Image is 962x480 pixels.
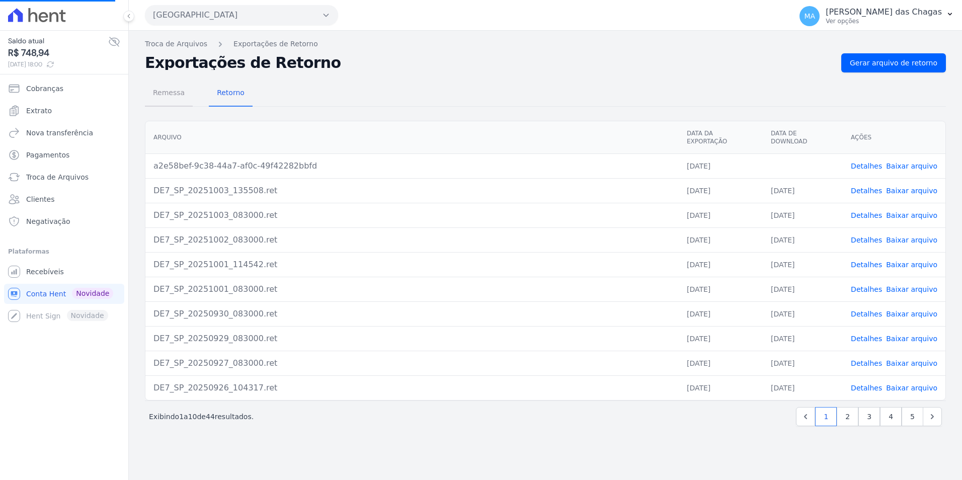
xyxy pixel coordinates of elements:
[886,162,937,170] a: Baixar arquivo
[26,106,52,116] span: Extrato
[679,252,763,277] td: [DATE]
[679,227,763,252] td: [DATE]
[763,227,843,252] td: [DATE]
[149,412,254,422] p: Exibindo a de resultados.
[4,211,124,231] a: Negativação
[26,128,93,138] span: Nova transferência
[886,236,937,244] a: Baixar arquivo
[211,83,251,103] span: Retorno
[153,333,671,345] div: DE7_SP_20250929_083000.ret
[145,5,338,25] button: [GEOGRAPHIC_DATA]
[858,407,880,426] a: 3
[26,172,89,182] span: Troca de Arquivos
[206,413,215,421] span: 44
[841,53,946,72] a: Gerar arquivo de retorno
[679,351,763,375] td: [DATE]
[8,78,120,326] nav: Sidebar
[886,359,937,367] a: Baixar arquivo
[26,216,70,226] span: Negativação
[153,259,671,271] div: DE7_SP_20251001_114542.ret
[843,121,945,154] th: Ações
[145,121,679,154] th: Arquivo
[8,36,108,46] span: Saldo atual
[763,301,843,326] td: [DATE]
[804,13,815,20] span: MA
[851,310,882,318] a: Detalhes
[153,234,671,246] div: DE7_SP_20251002_083000.ret
[923,407,942,426] a: Next
[26,150,69,160] span: Pagamentos
[763,351,843,375] td: [DATE]
[4,167,124,187] a: Troca de Arquivos
[153,185,671,197] div: DE7_SP_20251003_135508.ret
[850,58,937,68] span: Gerar arquivo de retorno
[679,178,763,203] td: [DATE]
[886,335,937,343] a: Baixar arquivo
[902,407,923,426] a: 5
[153,209,671,221] div: DE7_SP_20251003_083000.ret
[886,285,937,293] a: Baixar arquivo
[880,407,902,426] a: 4
[679,375,763,400] td: [DATE]
[851,236,882,244] a: Detalhes
[763,203,843,227] td: [DATE]
[886,384,937,392] a: Baixar arquivo
[796,407,815,426] a: Previous
[4,189,124,209] a: Clientes
[26,84,63,94] span: Cobranças
[851,359,882,367] a: Detalhes
[72,288,113,299] span: Novidade
[886,310,937,318] a: Baixar arquivo
[147,83,191,103] span: Remessa
[4,101,124,121] a: Extrato
[763,326,843,351] td: [DATE]
[679,121,763,154] th: Data da Exportação
[679,301,763,326] td: [DATE]
[851,335,882,343] a: Detalhes
[209,81,253,107] a: Retorno
[837,407,858,426] a: 2
[763,375,843,400] td: [DATE]
[145,56,833,70] h2: Exportações de Retorno
[233,39,318,49] a: Exportações de Retorno
[826,17,942,25] p: Ver opções
[826,7,942,17] p: [PERSON_NAME] das Chagas
[145,39,946,49] nav: Breadcrumb
[8,246,120,258] div: Plataformas
[851,187,882,195] a: Detalhes
[791,2,962,30] button: MA [PERSON_NAME] das Chagas Ver opções
[145,39,207,49] a: Troca de Arquivos
[763,178,843,203] td: [DATE]
[763,121,843,154] th: Data de Download
[153,357,671,369] div: DE7_SP_20250927_083000.ret
[763,277,843,301] td: [DATE]
[851,285,882,293] a: Detalhes
[26,289,66,299] span: Conta Hent
[886,261,937,269] a: Baixar arquivo
[851,261,882,269] a: Detalhes
[886,211,937,219] a: Baixar arquivo
[26,194,54,204] span: Clientes
[8,60,108,69] span: [DATE] 18:00
[815,407,837,426] a: 1
[153,283,671,295] div: DE7_SP_20251001_083000.ret
[4,284,124,304] a: Conta Hent Novidade
[4,123,124,143] a: Nova transferência
[26,267,64,277] span: Recebíveis
[886,187,937,195] a: Baixar arquivo
[851,211,882,219] a: Detalhes
[153,308,671,320] div: DE7_SP_20250930_083000.ret
[153,382,671,394] div: DE7_SP_20250926_104317.ret
[179,413,184,421] span: 1
[4,262,124,282] a: Recebíveis
[851,384,882,392] a: Detalhes
[153,160,671,172] div: a2e58bef-9c38-44a7-af0c-49f42282bbfd
[145,81,193,107] a: Remessa
[851,162,882,170] a: Detalhes
[679,153,763,178] td: [DATE]
[679,326,763,351] td: [DATE]
[679,203,763,227] td: [DATE]
[4,78,124,99] a: Cobranças
[4,145,124,165] a: Pagamentos
[188,413,197,421] span: 10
